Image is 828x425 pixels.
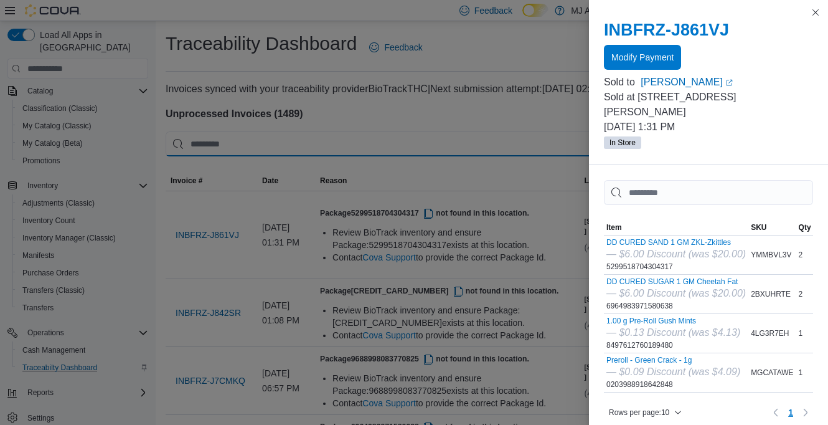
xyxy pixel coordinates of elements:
button: DD CURED SAND 1 GM ZKL-Zkittles [606,238,746,247]
div: — $6.00 Discount (was $20.00) [606,247,746,262]
div: 1 [796,326,814,341]
span: MGCATAWE [751,368,793,378]
svg: External link [725,79,733,87]
button: Preroll - Green Crack - 1g [606,356,740,365]
span: In Store [604,136,641,149]
div: 8497612760189480 [606,317,740,350]
span: Modify Payment [611,51,674,64]
nav: Pagination for table: MemoryTable from EuiInMemoryTable [768,403,813,423]
div: 5299518704304317 [606,238,746,272]
span: YMMBVL3V [751,250,791,260]
div: 2 [796,247,814,262]
button: Next page [798,405,813,420]
span: SKU [751,222,766,232]
span: Rows per page : 10 [609,408,669,418]
button: Rows per page:10 [604,405,687,420]
button: Previous page [768,405,783,420]
ul: Pagination for table: MemoryTable from EuiInMemoryTable [783,403,798,423]
span: Qty [799,222,811,232]
div: 6964983971580638 [606,277,746,311]
button: 1.00 g Pre-Roll Gush Mints [606,317,740,325]
button: Qty [796,220,814,235]
button: Item [604,220,748,235]
button: Close this dialog [808,5,823,20]
div: — $0.13 Discount (was $4.13) [606,325,740,340]
span: Item [606,222,622,232]
span: 1 [788,406,793,419]
div: 2 [796,287,814,302]
button: SKU [748,220,796,235]
span: In Store [609,137,636,148]
input: This is a search bar. As you type, the results lower in the page will automatically filter. [604,180,813,205]
div: 0203988918642848 [606,356,740,389]
span: 4LG3R7EH [751,328,789,338]
p: [DATE] 1:31 PM [604,120,813,135]
div: — $6.00 Discount (was $20.00) [606,286,746,301]
button: DD CURED SUGAR 1 GM Cheetah Fat [606,277,746,286]
button: Modify Payment [604,45,681,70]
div: 1 [796,365,814,380]
div: — $0.09 Discount (was $4.09) [606,365,740,380]
div: Sold to [604,75,638,90]
p: Sold at [STREET_ADDRESS][PERSON_NAME] [604,90,813,120]
h2: INBFRZ-J861VJ [604,20,813,40]
button: Page 1 of 1 [783,403,798,423]
span: 2BXUHRTE [751,289,791,299]
a: [PERSON_NAME]External link [641,75,813,90]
